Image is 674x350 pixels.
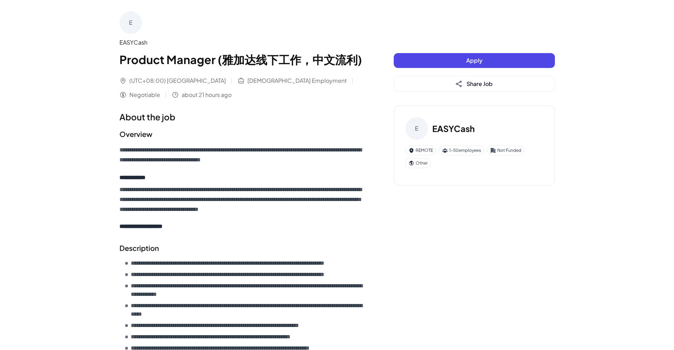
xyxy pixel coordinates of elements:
[119,38,365,47] div: EASYCash
[487,145,524,155] div: Not Funded
[467,80,493,87] span: Share Job
[439,145,484,155] div: 1-50 employees
[394,53,555,68] button: Apply
[119,243,365,253] h2: Description
[405,145,436,155] div: REMOTE
[129,76,226,85] span: (UTC+08:00) [GEOGRAPHIC_DATA]
[119,51,365,68] h1: Product Manager (雅加达线下工作，中文流利)
[247,76,347,85] span: [DEMOGRAPHIC_DATA] Employment
[119,11,142,34] div: E
[129,91,160,99] span: Negotiable
[182,91,231,99] span: about 21 hours ago
[119,110,365,123] h1: About the job
[119,129,365,139] h2: Overview
[405,158,431,168] div: Other
[432,122,475,135] h3: EASYCash
[405,117,428,140] div: E
[466,57,482,64] span: Apply
[394,76,555,91] button: Share Job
